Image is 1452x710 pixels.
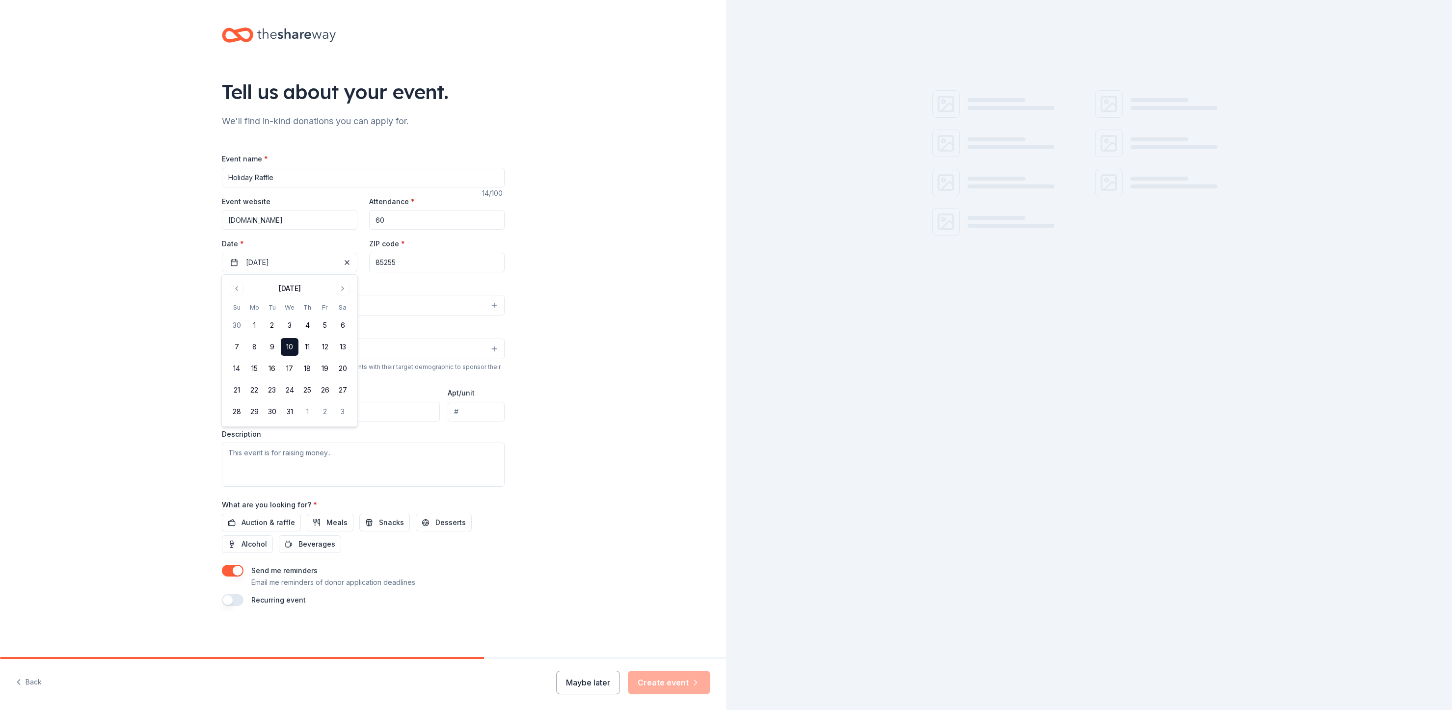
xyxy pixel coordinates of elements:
[281,316,298,334] button: 3
[379,517,404,528] span: Snacks
[298,316,316,334] button: 4
[263,360,281,377] button: 16
[482,187,505,199] div: 14 /100
[334,338,351,356] button: 13
[16,672,42,693] button: Back
[281,403,298,421] button: 31
[228,360,245,377] button: 14
[281,302,298,313] th: Wednesday
[242,517,295,528] span: Auction & raffle
[448,388,475,398] label: Apt/unit
[263,381,281,399] button: 23
[222,210,357,230] input: https://www...
[316,316,334,334] button: 5
[298,381,316,399] button: 25
[242,538,267,550] span: Alcohol
[316,338,334,356] button: 12
[222,295,505,316] button: Select
[281,381,298,399] button: 24
[279,535,341,553] button: Beverages
[245,403,263,421] button: 29
[251,596,306,604] label: Recurring event
[222,197,270,207] label: Event website
[334,381,351,399] button: 27
[222,239,357,249] label: Date
[316,381,334,399] button: 26
[416,514,472,531] button: Desserts
[435,517,466,528] span: Desserts
[228,403,245,421] button: 28
[298,302,316,313] th: Thursday
[316,403,334,421] button: 2
[228,381,245,399] button: 21
[334,316,351,334] button: 6
[245,360,263,377] button: 15
[281,338,298,356] button: 10
[245,381,263,399] button: 22
[263,302,281,313] th: Tuesday
[307,514,353,531] button: Meals
[222,78,505,105] div: Tell us about your event.
[222,514,301,531] button: Auction & raffle
[222,363,505,379] div: We use this information to help brands find events with their target demographic to sponsor their...
[448,402,504,421] input: #
[334,302,351,313] th: Saturday
[279,283,301,294] div: [DATE]
[251,566,318,575] label: Send me reminders
[245,316,263,334] button: 1
[326,517,348,528] span: Meals
[228,338,245,356] button: 7
[245,338,263,356] button: 8
[222,535,273,553] button: Alcohol
[336,282,350,295] button: Go to next month
[359,514,410,531] button: Snacks
[228,316,245,334] button: 30
[556,671,620,694] button: Maybe later
[281,360,298,377] button: 17
[222,500,317,510] label: What are you looking for?
[369,210,505,230] input: 20
[263,338,281,356] button: 9
[298,360,316,377] button: 18
[230,282,243,295] button: Go to previous month
[222,113,505,129] div: We'll find in-kind donations you can apply for.
[251,577,415,588] p: Email me reminders of donor application deadlines
[245,302,263,313] th: Monday
[222,168,505,187] input: Spring Fundraiser
[316,360,334,377] button: 19
[298,538,335,550] span: Beverages
[369,239,405,249] label: ZIP code
[263,403,281,421] button: 30
[228,302,245,313] th: Sunday
[316,302,334,313] th: Friday
[369,253,505,272] input: 12345 (U.S. only)
[298,403,316,421] button: 1
[369,197,415,207] label: Attendance
[222,154,268,164] label: Event name
[222,429,261,439] label: Description
[222,339,505,359] button: Select
[334,403,351,421] button: 3
[298,338,316,356] button: 11
[334,360,351,377] button: 20
[222,253,357,272] button: [DATE]
[263,316,281,334] button: 2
